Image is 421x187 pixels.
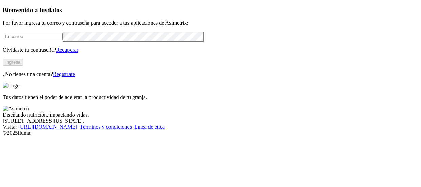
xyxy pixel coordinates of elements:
a: [URL][DOMAIN_NAME] [18,124,77,130]
div: Diseñando nutrición, impactando vidas. [3,112,418,118]
a: Línea de ética [134,124,165,130]
img: Asimetrix [3,106,30,112]
p: Por favor ingresa tu correo y contraseña para acceder a tus aplicaciones de Asimetrix: [3,20,418,26]
img: Logo [3,83,20,89]
div: Visita : | | [3,124,418,130]
h3: Bienvenido a tus [3,6,418,14]
a: Recuperar [56,47,78,53]
p: ¿No tienes una cuenta? [3,71,418,77]
p: Tus datos tienen el poder de acelerar la productividad de tu granja. [3,94,418,100]
button: Ingresa [3,59,23,66]
p: Olvidaste tu contraseña? [3,47,418,53]
a: Términos y condiciones [80,124,132,130]
input: Tu correo [3,33,63,40]
div: © 2025 Iluma [3,130,418,136]
span: datos [47,6,62,14]
a: Regístrate [53,71,75,77]
div: [STREET_ADDRESS][US_STATE]. [3,118,418,124]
